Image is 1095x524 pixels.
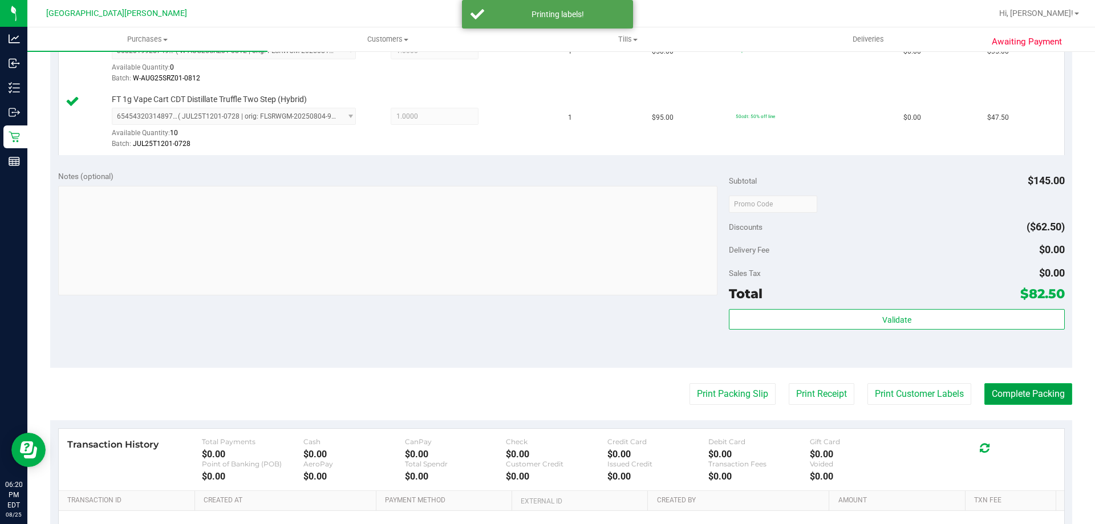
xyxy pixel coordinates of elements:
span: Discounts [729,217,763,237]
div: $0.00 [405,449,506,460]
span: [GEOGRAPHIC_DATA][PERSON_NAME] [46,9,187,18]
a: Created By [657,496,825,505]
div: AeroPay [303,460,405,468]
span: 50cdt: 50% off line [736,113,775,119]
button: Print Customer Labels [867,383,971,405]
div: $0.00 [810,471,911,482]
div: Available Quantity: [112,125,368,147]
inline-svg: Inbound [9,58,20,69]
a: Purchases [27,27,267,51]
span: $0.00 [1039,267,1065,279]
span: Hi, [PERSON_NAME]! [999,9,1073,18]
inline-svg: Analytics [9,33,20,44]
a: Txn Fee [974,496,1051,505]
div: Cash [303,437,405,446]
p: 08/25 [5,510,22,519]
div: $0.00 [708,449,810,460]
span: W-AUG25SRZ01-0812 [133,74,200,82]
span: 10 [170,129,178,137]
span: Notes (optional) [58,172,113,181]
inline-svg: Retail [9,131,20,143]
span: Validate [882,315,911,324]
p: 06:20 PM EDT [5,480,22,510]
span: $145.00 [1028,174,1065,186]
div: Credit Card [607,437,709,446]
span: Batch: [112,74,131,82]
span: ($62.50) [1027,221,1065,233]
button: Complete Packing [984,383,1072,405]
div: CanPay [405,437,506,446]
span: Awaiting Payment [992,35,1062,48]
div: $0.00 [810,449,911,460]
span: $0.00 [903,112,921,123]
span: Purchases [27,34,267,44]
div: $0.00 [202,449,303,460]
input: Promo Code [729,196,817,213]
span: $47.50 [987,112,1009,123]
div: $0.00 [607,449,709,460]
div: $0.00 [708,471,810,482]
button: Validate [729,309,1064,330]
div: Debit Card [708,437,810,446]
inline-svg: Inventory [9,82,20,94]
div: Total Spendr [405,460,506,468]
div: Point of Banking (POB) [202,460,303,468]
span: $82.50 [1020,286,1065,302]
span: FT 1g Vape Cart CDT Distillate Truffle Two Step (Hybrid) [112,94,307,105]
span: JUL25T1201-0728 [133,140,190,148]
span: $95.00 [652,112,674,123]
div: Voided [810,460,911,468]
div: $0.00 [405,471,506,482]
span: Tills [508,34,747,44]
span: Total [729,286,763,302]
div: $0.00 [506,471,607,482]
inline-svg: Outbound [9,107,20,118]
inline-svg: Reports [9,156,20,167]
button: Print Packing Slip [690,383,776,405]
div: $0.00 [506,449,607,460]
span: Deliveries [837,34,899,44]
a: Amount [838,496,961,505]
div: $0.00 [202,471,303,482]
div: Issued Credit [607,460,709,468]
span: $0.00 [1039,243,1065,255]
button: Print Receipt [789,383,854,405]
div: Customer Credit [506,460,607,468]
th: External ID [512,491,647,511]
iframe: Resource center [11,433,46,467]
div: Available Quantity: [112,59,368,82]
div: $0.00 [303,449,405,460]
div: Printing labels! [490,9,624,20]
span: Customers [268,34,507,44]
span: 1 [568,112,572,123]
span: 0 [170,63,174,71]
div: $0.00 [303,471,405,482]
a: Tills [508,27,748,51]
span: Delivery Fee [729,245,769,254]
a: Payment Method [385,496,508,505]
div: Check [506,437,607,446]
a: Created At [204,496,371,505]
span: Batch: [112,140,131,148]
span: Sales Tax [729,269,761,278]
a: Deliveries [748,27,988,51]
a: Transaction ID [67,496,190,505]
div: Total Payments [202,437,303,446]
div: Gift Card [810,437,911,446]
div: Transaction Fees [708,460,810,468]
div: $0.00 [607,471,709,482]
a: Customers [267,27,508,51]
span: Subtotal [729,176,757,185]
